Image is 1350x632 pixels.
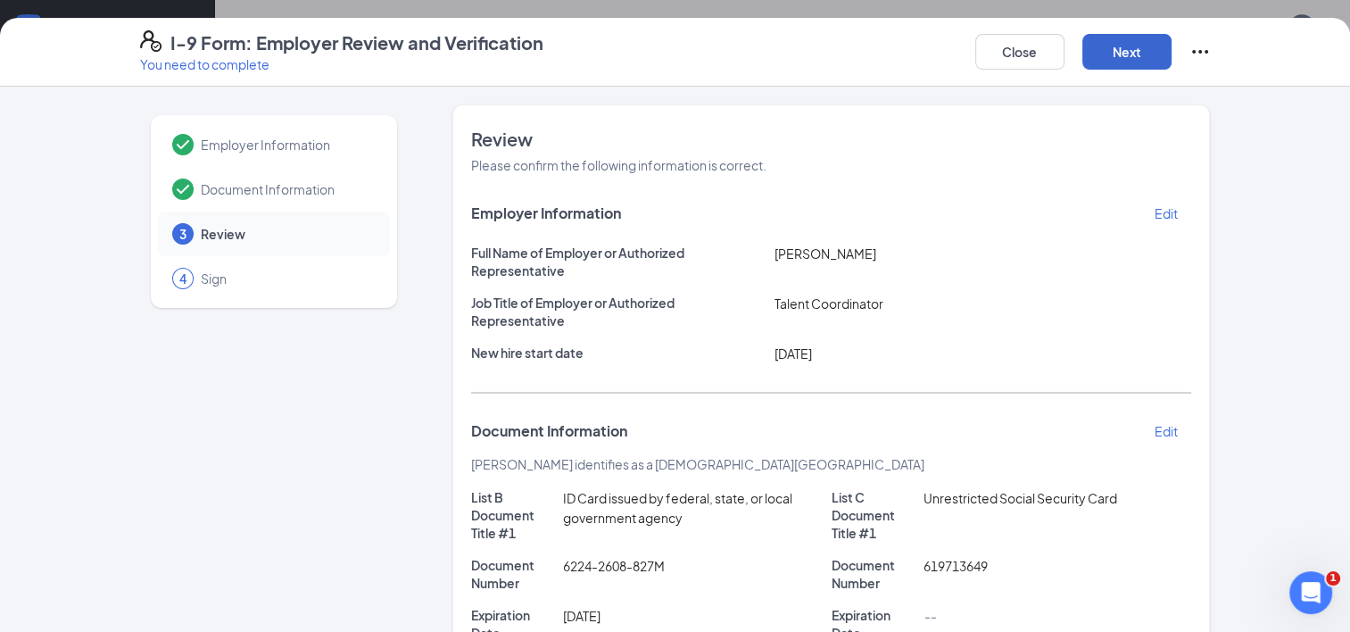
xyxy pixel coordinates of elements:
[1189,41,1211,62] svg: Ellipses
[201,180,372,198] span: Document Information
[201,225,372,243] span: Review
[774,245,875,262] span: [PERSON_NAME]
[831,488,915,542] p: List C Document Title #1
[471,157,766,173] span: Please confirm the following information is correct.
[471,204,621,222] span: Employer Information
[774,345,811,362] span: [DATE]
[562,490,791,526] span: ID Card issued by federal, state, or local government agency
[471,294,767,329] p: Job Title of Employer or Authorized Representative
[471,244,767,279] p: Full Name of Employer or Authorized Representative
[471,344,767,362] p: New hire start date
[179,225,186,243] span: 3
[1326,571,1340,586] span: 1
[471,127,1192,152] span: Review
[975,34,1064,70] button: Close
[1289,571,1332,614] iframe: Intercom live chat
[562,608,600,624] span: [DATE]
[471,422,627,440] span: Document Information
[471,556,556,592] p: Document Number
[831,556,915,592] p: Document Number
[172,134,194,155] svg: Checkmark
[471,488,556,542] p: List B Document Title #1
[172,179,194,200] svg: Checkmark
[562,558,664,574] span: 6224-2608-827M
[170,30,543,55] h4: I-9 Form: Employer Review and Verification
[140,30,162,52] svg: FormI9EVerifyIcon
[179,270,186,287] span: 4
[1154,204,1177,222] p: Edit
[923,490,1116,506] span: Unrestricted Social Security Card
[140,55,543,73] p: You need to complete
[923,558,987,574] span: 619713649
[923,608,935,624] span: --
[774,295,882,312] span: Talent Coordinator
[1082,34,1172,70] button: Next
[201,270,372,287] span: Sign
[1154,422,1177,440] p: Edit
[471,456,924,472] span: [PERSON_NAME] identifies as a [DEMOGRAPHIC_DATA][GEOGRAPHIC_DATA]
[201,136,372,154] span: Employer Information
